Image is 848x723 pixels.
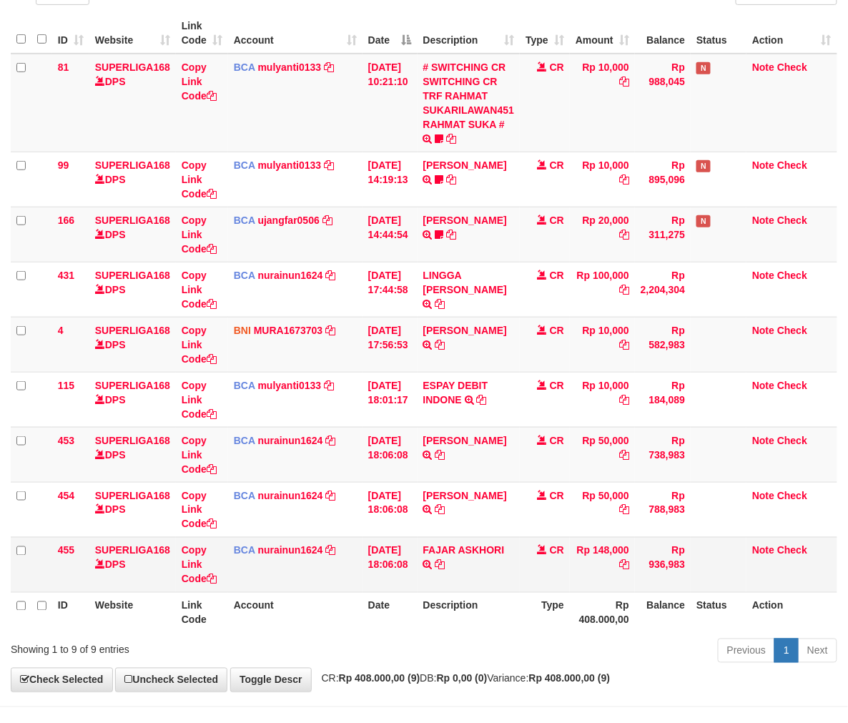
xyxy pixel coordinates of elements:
td: Rp 10,000 [570,54,635,152]
div: Showing 1 to 9 of 9 entries [11,637,342,657]
a: Toggle Descr [230,668,312,692]
td: [DATE] 10:21:10 [363,54,418,152]
a: Copy ESPAY DEBIT INDONE to clipboard [477,394,487,405]
span: CR [550,325,564,336]
a: Copy mulyanti0133 to clipboard [324,380,334,391]
a: Copy nurainun1624 to clipboard [326,435,336,446]
a: Copy Link Code [182,159,217,200]
a: nurainun1624 [258,435,323,446]
a: Copy FAJAR ASKHORI to clipboard [435,559,445,571]
a: 1 [774,639,799,663]
span: Has Note [696,62,711,74]
a: SUPERLIGA168 [95,380,170,391]
th: Link Code [176,592,228,633]
td: [DATE] 14:44:54 [363,207,418,262]
a: mulyanti0133 [258,159,322,171]
td: Rp 10,000 [570,372,635,427]
a: Note [752,545,774,556]
a: Note [752,215,774,226]
a: Check [777,270,807,281]
a: Copy Link Code [182,62,217,102]
td: Rp 10,000 [570,152,635,207]
a: Copy nurainun1624 to clipboard [326,490,336,501]
span: BCA [234,159,255,171]
td: DPS [89,372,176,427]
span: BCA [234,215,255,226]
a: FAJAR ASKHORI [423,545,505,556]
th: ID: activate to sort column ascending [52,13,89,54]
a: mulyanti0133 [258,62,322,73]
span: CR [550,545,564,556]
a: Copy Rp 100,000 to clipboard [619,284,629,295]
a: ujangfar0506 [258,215,320,226]
th: Account [228,592,363,633]
a: SUPERLIGA168 [95,270,170,281]
strong: Rp 408.000,00 (9) [529,673,611,684]
td: [DATE] 18:06:08 [363,482,418,537]
a: Copy Rp 50,000 to clipboard [619,504,629,516]
a: Copy NOVEN ELING PRAYOG to clipboard [446,229,456,240]
a: [PERSON_NAME] [423,215,507,226]
a: Note [752,270,774,281]
th: Date: activate to sort column descending [363,13,418,54]
th: Description [418,592,521,633]
span: BCA [234,545,255,556]
span: 99 [58,159,69,171]
span: 81 [58,62,69,73]
th: Status [691,592,746,633]
td: Rp 582,983 [635,317,691,372]
span: CR [550,435,564,446]
a: Copy nurainun1624 to clipboard [326,270,336,281]
a: Copy Rp 20,000 to clipboard [619,229,629,240]
a: mulyanti0133 [258,380,322,391]
th: Link Code: activate to sort column ascending [176,13,228,54]
a: Copy mulyanti0133 to clipboard [324,62,334,73]
a: Copy Link Code [182,435,217,475]
span: 166 [58,215,74,226]
a: Check [777,435,807,446]
td: Rp 50,000 [570,427,635,482]
td: DPS [89,482,176,537]
a: SUPERLIGA168 [95,62,170,73]
a: Copy Link Code [182,380,217,420]
td: DPS [89,317,176,372]
strong: Rp 0,00 (0) [437,673,488,684]
span: BCA [234,380,255,391]
span: CR [550,490,564,501]
a: SUPERLIGA168 [95,545,170,556]
a: Previous [718,639,775,663]
span: Has Note [696,160,711,172]
a: Check [777,159,807,171]
td: [DATE] 18:01:17 [363,372,418,427]
td: Rp 2,204,304 [635,262,691,317]
td: DPS [89,54,176,152]
th: Website: activate to sort column ascending [89,13,176,54]
a: Copy Rp 10,000 to clipboard [619,394,629,405]
a: Check [777,62,807,73]
td: [DATE] 17:44:58 [363,262,418,317]
a: Copy MUHAMMAD RIZKY BAH to clipboard [435,449,445,461]
span: Has Note [696,215,711,227]
a: Copy LINGGA ADITYA PRAT to clipboard [435,298,445,310]
th: Status [691,13,746,54]
a: Copy Rp 10,000 to clipboard [619,76,629,87]
a: Copy # SWITCHING CR SWITCHING CR TRF RAHMAT SUKARILAWAN451 RAHMAT SUKA # to clipboard [446,133,456,144]
a: Check [777,545,807,556]
span: BCA [234,270,255,281]
th: Type [520,592,570,633]
a: Copy Link Code [182,325,217,365]
td: Rp 738,983 [635,427,691,482]
a: nurainun1624 [258,490,323,501]
td: Rp 50,000 [570,482,635,537]
a: Copy Link Code [182,545,217,585]
td: Rp 184,089 [635,372,691,427]
td: Rp 788,983 [635,482,691,537]
td: Rp 20,000 [570,207,635,262]
th: Description: activate to sort column ascending [418,13,521,54]
td: [DATE] 17:56:53 [363,317,418,372]
a: Copy ujangfar0506 to clipboard [322,215,332,226]
span: CR: DB: Variance: [315,673,611,684]
a: Copy Rp 10,000 to clipboard [619,339,629,350]
a: nurainun1624 [258,270,323,281]
a: Note [752,435,774,446]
